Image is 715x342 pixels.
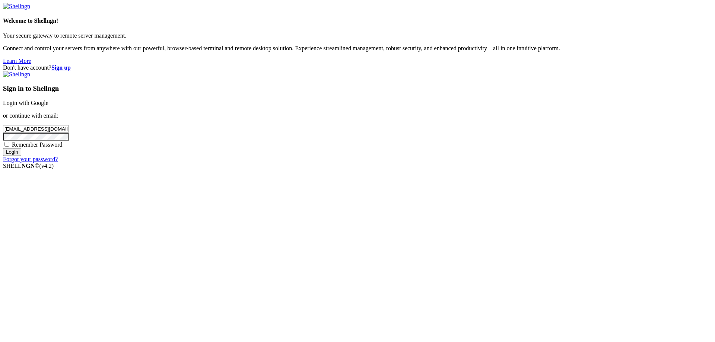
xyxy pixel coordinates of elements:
span: SHELL © [3,163,54,169]
img: Shellngn [3,3,30,10]
p: Connect and control your servers from anywhere with our powerful, browser-based terminal and remo... [3,45,712,52]
a: Forgot your password? [3,156,58,162]
span: 4.2.0 [39,163,54,169]
div: Don't have account? [3,64,712,71]
p: or continue with email: [3,112,712,119]
a: Learn More [3,58,31,64]
b: NGN [22,163,35,169]
h4: Welcome to Shellngn! [3,17,712,24]
img: Shellngn [3,71,30,78]
a: Login with Google [3,100,48,106]
p: Your secure gateway to remote server management. [3,32,712,39]
a: Sign up [51,64,71,71]
input: Remember Password [4,142,9,147]
input: Email address [3,125,69,133]
span: Remember Password [12,141,63,148]
input: Login [3,148,21,156]
h3: Sign in to Shellngn [3,84,712,93]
